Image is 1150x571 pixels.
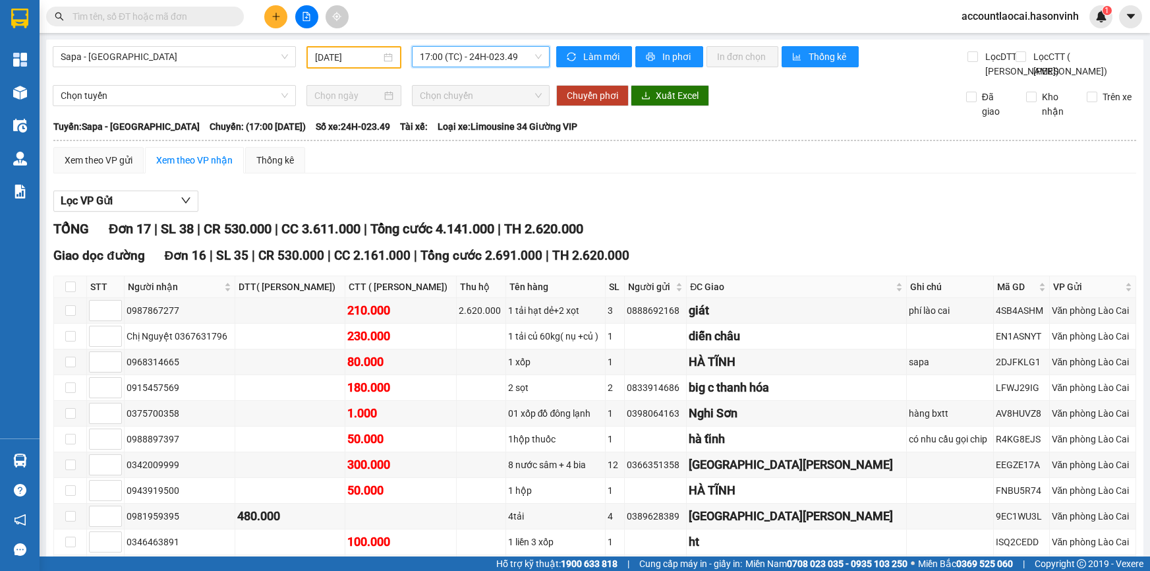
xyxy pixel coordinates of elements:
[706,46,778,67] button: In đơn chọn
[909,432,992,446] div: có nhu cầu gọi chip
[627,303,685,318] div: 0888692168
[127,303,233,318] div: 0987867277
[662,49,693,64] span: In phơi
[1050,349,1136,375] td: Văn phòng Lào Cai
[347,533,454,551] div: 100.000
[61,86,288,105] span: Chọn tuyến
[14,543,26,556] span: message
[1119,5,1142,28] button: caret-down
[608,432,621,446] div: 1
[980,49,1061,78] span: Lọc DTT( [PERSON_NAME])
[994,349,1049,375] td: 2DJFKLG1
[216,248,248,263] span: SL 35
[128,280,221,294] span: Người nhận
[956,558,1013,569] strong: 0369 525 060
[400,119,428,134] span: Tài xế:
[506,276,606,298] th: Tên hàng
[13,119,27,133] img: warehouse-icon
[457,276,506,298] th: Thu hộ
[689,481,904,500] div: HÀ TĨNH
[994,478,1049,504] td: FNBU5R74
[745,556,907,571] span: Miền Nam
[347,456,454,474] div: 300.000
[608,329,621,344] div: 1
[235,276,345,298] th: DTT( [PERSON_NAME])
[53,191,198,212] button: Lọc VP Gửi
[689,378,904,397] div: big c thanh hóa
[628,280,674,294] span: Người gửi
[127,406,233,421] div: 0375700358
[326,5,349,28] button: aim
[635,46,703,67] button: printerIn phơi
[508,355,604,369] div: 1 xốp
[127,483,233,498] div: 0943919500
[256,153,294,167] div: Thống kê
[165,248,207,263] span: Đơn 16
[13,185,27,198] img: solution-icon
[347,378,454,397] div: 180.000
[1028,49,1109,78] span: Lọc CTT ( [PERSON_NAME])
[181,195,191,206] span: down
[154,221,158,237] span: |
[347,301,454,320] div: 210.000
[334,248,411,263] span: CC 2.161.000
[1052,355,1134,369] div: Văn phòng Lào Cai
[508,406,604,421] div: 01 xốp đồ đông lạnh
[608,483,621,498] div: 1
[252,248,255,263] span: |
[1050,529,1136,555] td: Văn phòng Lào Cai
[258,248,324,263] span: CR 530.000
[61,47,288,67] span: Sapa - Hà Tĩnh
[496,556,618,571] span: Hỗ trợ kỹ thuật:
[996,380,1047,395] div: LFWJ29IG
[14,484,26,496] span: question-circle
[87,276,125,298] th: STT
[792,52,803,63] span: bar-chart
[420,248,542,263] span: Tổng cước 2.691.000
[1050,427,1136,452] td: Văn phòng Lào Cai
[1052,509,1134,524] div: Văn phòng Lào Cai
[204,221,272,237] span: CR 530.000
[508,380,604,395] div: 2 sọt
[556,46,632,67] button: syncLàm mới
[606,276,624,298] th: SL
[996,535,1047,549] div: ISQ2CEDD
[689,430,904,448] div: hà tĩnh
[127,535,233,549] div: 0346463891
[627,556,629,571] span: |
[1053,280,1122,294] span: VP Gửi
[627,458,685,472] div: 0366351358
[53,248,145,263] span: Giao dọc đường
[65,153,132,167] div: Xem theo VP gửi
[608,458,621,472] div: 12
[316,119,390,134] span: Số xe: 24H-023.49
[994,401,1049,427] td: AV8HUVZ8
[72,9,228,24] input: Tìm tên, số ĐT hoặc mã đơn
[994,529,1049,555] td: ISQ2CEDD
[1105,6,1109,15] span: 1
[809,49,848,64] span: Thống kê
[347,327,454,346] div: 230.000
[508,432,604,446] div: 1hộp thuốc
[127,509,233,524] div: 0981959395
[656,88,699,103] span: Xuất Excel
[631,85,709,106] button: downloadXuất Excel
[1052,535,1134,549] div: Văn phòng Lào Cai
[13,454,27,467] img: warehouse-icon
[996,432,1047,446] div: R4KG8EJS
[508,509,604,524] div: 4tải
[1050,401,1136,427] td: Văn phòng Lào Cai
[1050,504,1136,529] td: Văn phòng Lào Cai
[127,329,233,344] div: Chị Nguyệt 0367631796
[1037,90,1076,119] span: Kho nhận
[641,91,650,102] span: download
[498,221,501,237] span: |
[994,298,1049,324] td: 4SB4ASHM
[1125,11,1137,22] span: caret-down
[608,509,621,524] div: 4
[508,535,604,549] div: 1 liền 3 xốp
[347,481,454,500] div: 50.000
[53,121,200,132] b: Tuyến: Sapa - [GEOGRAPHIC_DATA]
[546,248,549,263] span: |
[11,9,28,28] img: logo-vxr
